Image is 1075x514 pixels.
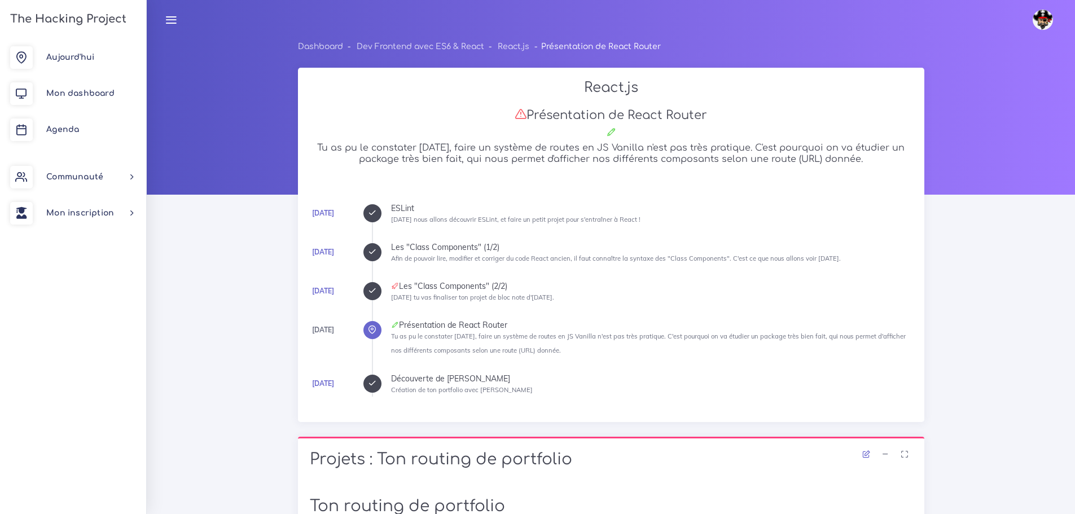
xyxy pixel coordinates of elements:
[391,321,399,329] i: Corrections cette journée là
[310,143,912,164] h5: Tu as pu le constater [DATE], faire un système de routes en JS Vanilla n'est pas très pratique. C...
[46,209,114,217] span: Mon inscription
[298,42,343,51] a: Dashboard
[391,293,554,301] small: [DATE] tu vas finaliser ton projet de bloc note d'[DATE].
[391,243,912,251] div: Les "Class Components" (1/2)
[498,42,529,51] a: React.js
[7,13,126,25] h3: The Hacking Project
[391,216,640,223] small: [DATE] nous allons découvrir ESLint, et faire un petit projet pour s'entraîner à React !
[312,379,334,388] a: [DATE]
[391,254,841,262] small: Afin de pouvoir lire, modifier et corriger du code React ancien, il faut connaître la syntaxe des...
[46,173,103,181] span: Communauté
[312,324,334,336] div: [DATE]
[391,332,906,354] small: Tu as pu le constater [DATE], faire un système de routes en JS Vanilla n'est pas très pratique. C...
[391,375,912,383] div: Découverte de [PERSON_NAME]
[310,80,912,96] h2: React.js
[391,321,912,329] div: Présentation de React Router
[391,282,912,290] div: Les "Class Components" (2/2)
[312,209,334,217] a: [DATE]
[310,108,912,122] h3: Présentation de React Router
[529,39,660,54] li: Présentation de React Router
[1033,10,1053,30] img: avatar
[310,450,912,469] h1: Projets : Ton routing de portfolio
[391,282,399,290] i: Projet à rendre ce jour-là
[46,125,79,134] span: Agenda
[312,248,334,256] a: [DATE]
[46,89,115,98] span: Mon dashboard
[357,42,484,51] a: Dev Frontend avec ES6 & React
[312,287,334,295] a: [DATE]
[606,127,616,137] i: Corrections cette journée là
[46,53,94,61] span: Aujourd'hui
[391,204,912,212] div: ESLint
[515,108,526,120] i: Attention : nous n'avons pas encore reçu ton projet aujourd'hui. N'oublie pas de le soumettre en ...
[391,386,533,394] small: Création de ton portfolio avec [PERSON_NAME]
